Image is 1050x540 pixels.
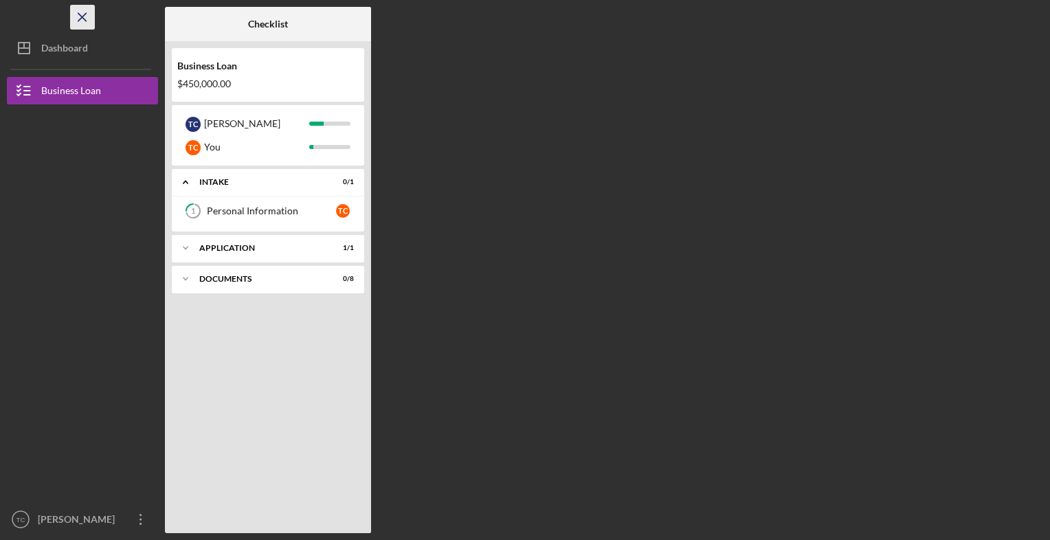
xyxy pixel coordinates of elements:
div: Intake [199,178,320,186]
div: 0 / 8 [329,275,354,283]
div: 1 / 1 [329,244,354,252]
button: Business Loan [7,77,158,104]
div: Business Loan [41,77,101,108]
button: TC[PERSON_NAME] [7,506,158,533]
tspan: 1 [191,207,195,216]
button: Dashboard [7,34,158,62]
div: Documents [199,275,320,283]
div: You [204,135,309,159]
div: [PERSON_NAME] [204,112,309,135]
div: Application [199,244,320,252]
b: Checklist [248,19,288,30]
div: Business Loan [177,60,359,71]
div: T C [186,140,201,155]
div: $450,000.00 [177,78,359,89]
div: Dashboard [41,34,88,65]
div: 0 / 1 [329,178,354,186]
div: Personal Information [207,205,336,216]
div: T C [336,204,350,218]
a: 1Personal InformationTC [179,197,357,225]
text: TC [16,516,25,524]
div: T C [186,117,201,132]
div: [PERSON_NAME] [34,506,124,537]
